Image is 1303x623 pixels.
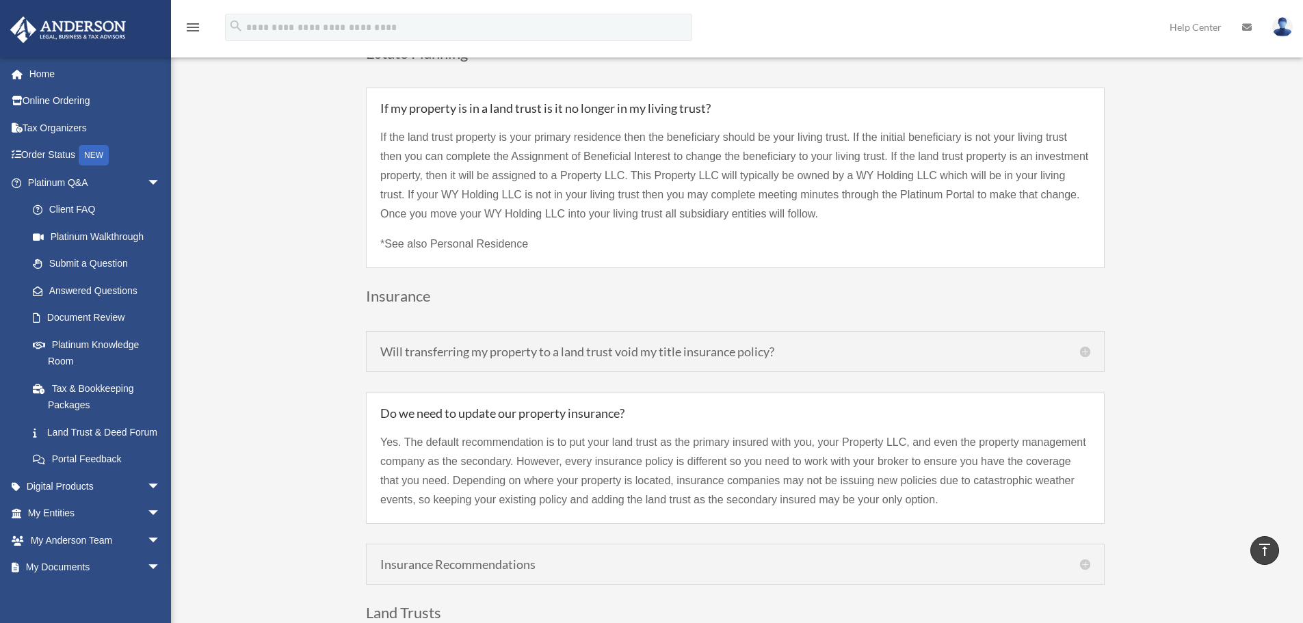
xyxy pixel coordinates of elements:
span: arrow_drop_down [147,473,174,501]
p: Yes. The default recommendation is to put your land trust as the primary insured with you, your P... [380,433,1090,509]
a: Platinum Walkthrough [19,223,181,250]
span: arrow_drop_down [147,554,174,582]
h3: Insurance [366,289,1105,310]
a: Tax & Bookkeeping Packages [19,375,181,419]
a: Digital Productsarrow_drop_down [10,473,181,500]
a: My Entitiesarrow_drop_down [10,500,181,527]
img: User Pic [1272,17,1293,37]
a: Client FAQ [19,196,181,224]
a: Portal Feedback [19,446,181,473]
a: My Documentsarrow_drop_down [10,554,181,581]
a: Submit a Question [19,250,181,278]
h5: Do we need to update our property insurance? [380,407,1090,419]
p: If the land trust property is your primary residence then the beneficiary should be your living t... [380,128,1090,235]
a: vertical_align_top [1250,536,1279,565]
span: arrow_drop_down [147,169,174,197]
img: Anderson Advisors Platinum Portal [6,16,130,43]
a: Tax Organizers [10,114,181,142]
a: Platinum Q&Aarrow_drop_down [10,169,181,196]
span: arrow_drop_down [147,527,174,555]
h5: If my property is in a land trust is it no longer in my living trust? [380,102,1090,114]
a: Home [10,60,181,88]
h5: Will transferring my property to a land trust void my title insurance policy? [380,345,1090,358]
i: menu [185,19,201,36]
p: *See also Personal Residence [380,235,1090,254]
span: arrow_drop_down [147,500,174,528]
a: Answered Questions [19,277,181,304]
a: Document Review [19,304,181,332]
i: vertical_align_top [1256,542,1273,558]
a: Online Ordering [10,88,181,115]
a: My Anderson Teamarrow_drop_down [10,527,181,554]
a: Land Trust & Deed Forum [19,419,174,446]
i: search [228,18,244,34]
a: Platinum Knowledge Room [19,331,181,375]
h5: Insurance Recommendations [380,558,1090,570]
a: Order StatusNEW [10,142,181,170]
a: menu [185,24,201,36]
div: NEW [79,145,109,165]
